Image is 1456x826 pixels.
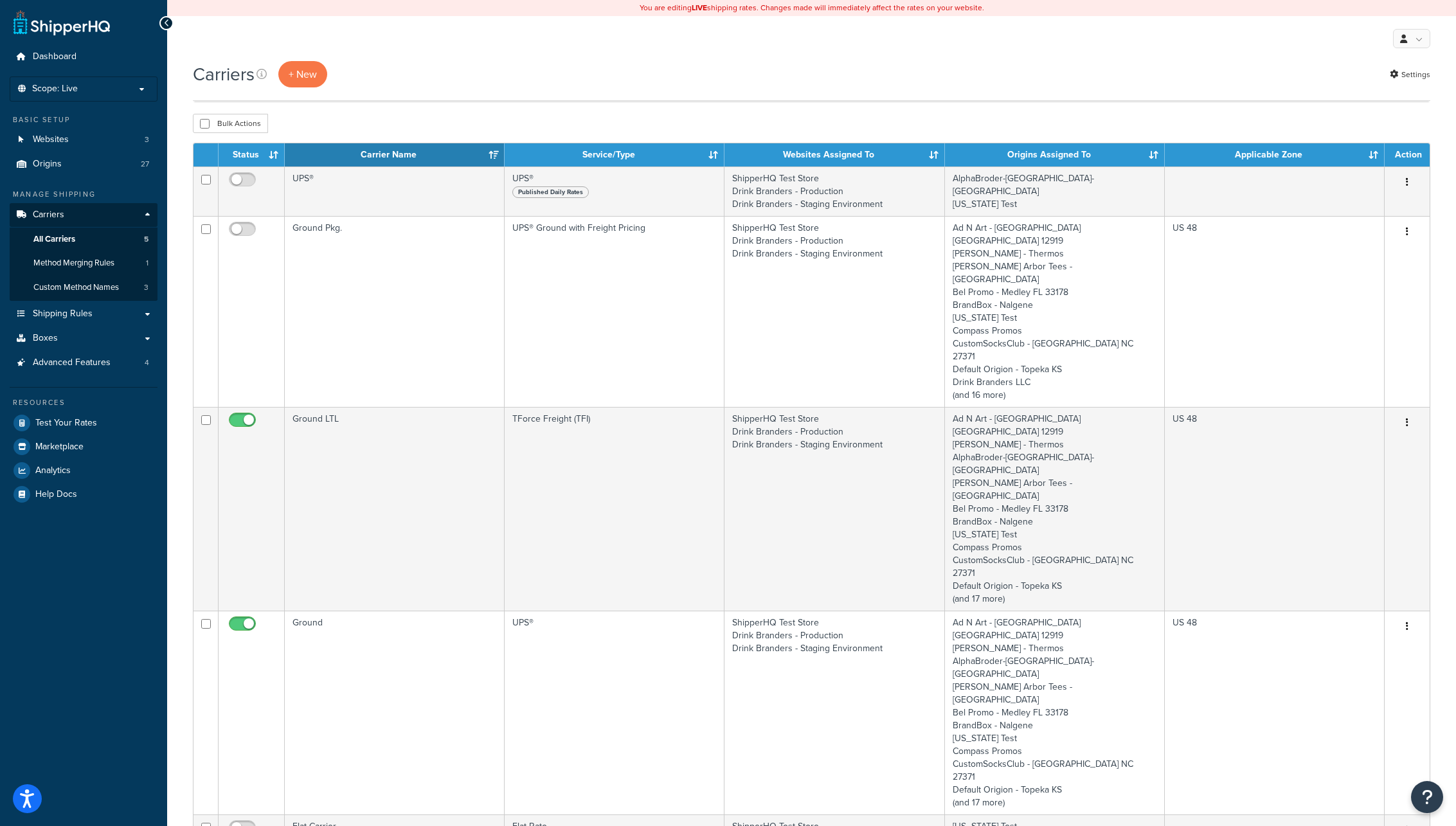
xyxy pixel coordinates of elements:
a: Marketplace [10,435,157,458]
span: 5 [144,234,148,245]
span: Custom Method Names [33,282,119,293]
span: All Carriers [33,234,75,245]
a: Dashboard [10,45,157,69]
td: ShipperHQ Test Store Drink Branders - Production Drink Branders - Staging Environment [724,407,945,611]
span: Advanced Features [33,357,111,368]
a: Origins 27 [10,152,157,176]
span: 3 [144,282,148,293]
button: Open Resource Center [1411,781,1443,813]
td: Ground [285,611,505,814]
b: LIVE [692,2,707,13]
span: Help Docs [35,489,77,500]
span: Test Your Rates [35,418,97,429]
th: Service/Type: activate to sort column ascending [505,143,724,166]
td: ShipperHQ Test Store Drink Branders - Production Drink Branders - Staging Environment [724,216,945,407]
td: AlphaBroder-[GEOGRAPHIC_DATA]-[GEOGRAPHIC_DATA] [US_STATE] Test [945,166,1165,216]
button: + New [278,61,327,87]
td: Ad N Art - [GEOGRAPHIC_DATA] [GEOGRAPHIC_DATA] 12919 [PERSON_NAME] - Thermos AlphaBroder-[GEOGRAP... [945,611,1165,814]
td: UPS® [505,611,724,814]
span: 4 [145,357,149,368]
span: Method Merging Rules [33,258,114,269]
span: Origins [33,159,62,170]
td: US 48 [1165,611,1385,814]
li: Websites [10,128,157,152]
li: Carriers [10,203,157,301]
li: Method Merging Rules [10,251,157,275]
div: Resources [10,397,157,408]
span: 3 [145,134,149,145]
a: Shipping Rules [10,302,157,326]
th: Action [1385,143,1430,166]
td: UPS® [505,166,724,216]
li: Custom Method Names [10,276,157,300]
a: Advanced Features 4 [10,351,157,375]
td: ShipperHQ Test Store Drink Branders - Production Drink Branders - Staging Environment [724,611,945,814]
td: UPS® Ground with Freight Pricing [505,216,724,407]
li: All Carriers [10,228,157,251]
span: Analytics [35,465,71,476]
span: Published Daily Rates [512,186,589,198]
li: Origins [10,152,157,176]
td: ShipperHQ Test Store Drink Branders - Production Drink Branders - Staging Environment [724,166,945,216]
a: Analytics [10,459,157,482]
td: Ground LTL [285,407,505,611]
div: Manage Shipping [10,189,157,200]
li: Advanced Features [10,351,157,375]
a: Websites 3 [10,128,157,152]
a: Help Docs [10,483,157,506]
span: Dashboard [33,51,76,62]
span: 1 [146,258,148,269]
td: UPS® [285,166,505,216]
a: All Carriers 5 [10,228,157,251]
div: Basic Setup [10,114,157,125]
span: Carriers [33,210,64,220]
th: Status: activate to sort column ascending [219,143,285,166]
th: Websites Assigned To: activate to sort column ascending [724,143,945,166]
span: Boxes [33,333,58,344]
a: Custom Method Names 3 [10,276,157,300]
span: 27 [141,159,149,170]
a: Test Your Rates [10,411,157,435]
th: Carrier Name: activate to sort column ascending [285,143,505,166]
td: Ad N Art - [GEOGRAPHIC_DATA] [GEOGRAPHIC_DATA] 12919 [PERSON_NAME] - Thermos AlphaBroder-[GEOGRAP... [945,407,1165,611]
th: Origins Assigned To: activate to sort column ascending [945,143,1165,166]
td: Ground Pkg. [285,216,505,407]
a: Boxes [10,327,157,350]
a: Settings [1390,66,1430,84]
span: Marketplace [35,442,84,453]
td: US 48 [1165,216,1385,407]
a: Method Merging Rules 1 [10,251,157,275]
th: Applicable Zone: activate to sort column ascending [1165,143,1385,166]
a: ShipperHQ Home [13,10,110,35]
a: Carriers [10,203,157,227]
button: Bulk Actions [193,114,268,133]
span: Websites [33,134,69,145]
span: Shipping Rules [33,309,93,319]
td: TForce Freight (TFI) [505,407,724,611]
td: US 48 [1165,407,1385,611]
td: Ad N Art - [GEOGRAPHIC_DATA] [GEOGRAPHIC_DATA] 12919 [PERSON_NAME] - Thermos [PERSON_NAME] Arbor ... [945,216,1165,407]
span: Scope: Live [32,84,78,94]
h1: Carriers [193,62,255,87]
